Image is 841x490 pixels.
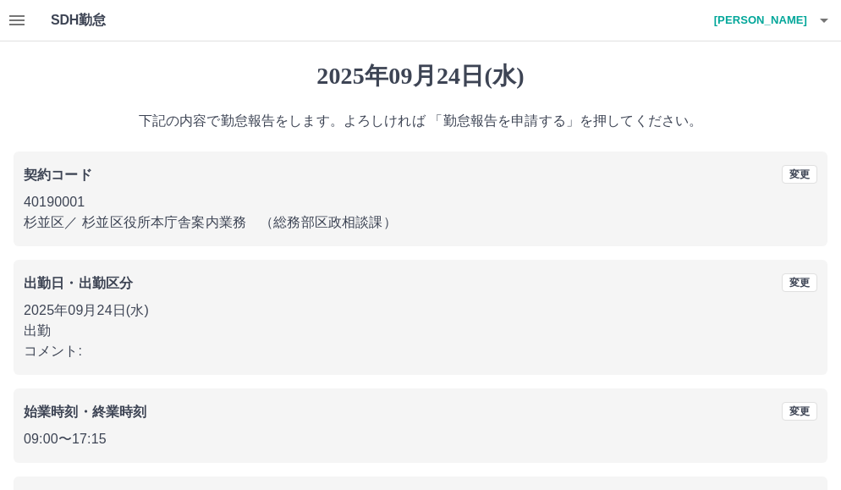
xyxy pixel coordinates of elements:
[24,429,817,449] p: 09:00 〜 17:15
[782,165,817,184] button: 変更
[14,62,827,91] h1: 2025年09月24日(水)
[24,321,817,341] p: 出勤
[24,168,92,182] b: 契約コード
[24,405,146,419] b: 始業時刻・終業時刻
[782,402,817,421] button: 変更
[24,341,817,361] p: コメント:
[14,111,827,131] p: 下記の内容で勤怠報告をします。よろしければ 「勤怠報告を申請する」を押してください。
[782,273,817,292] button: 変更
[24,212,817,233] p: 杉並区 ／ 杉並区役所本庁舎案内業務 （総務部区政相談課）
[24,300,817,321] p: 2025年09月24日(水)
[24,192,817,212] p: 40190001
[24,276,133,290] b: 出勤日・出勤区分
